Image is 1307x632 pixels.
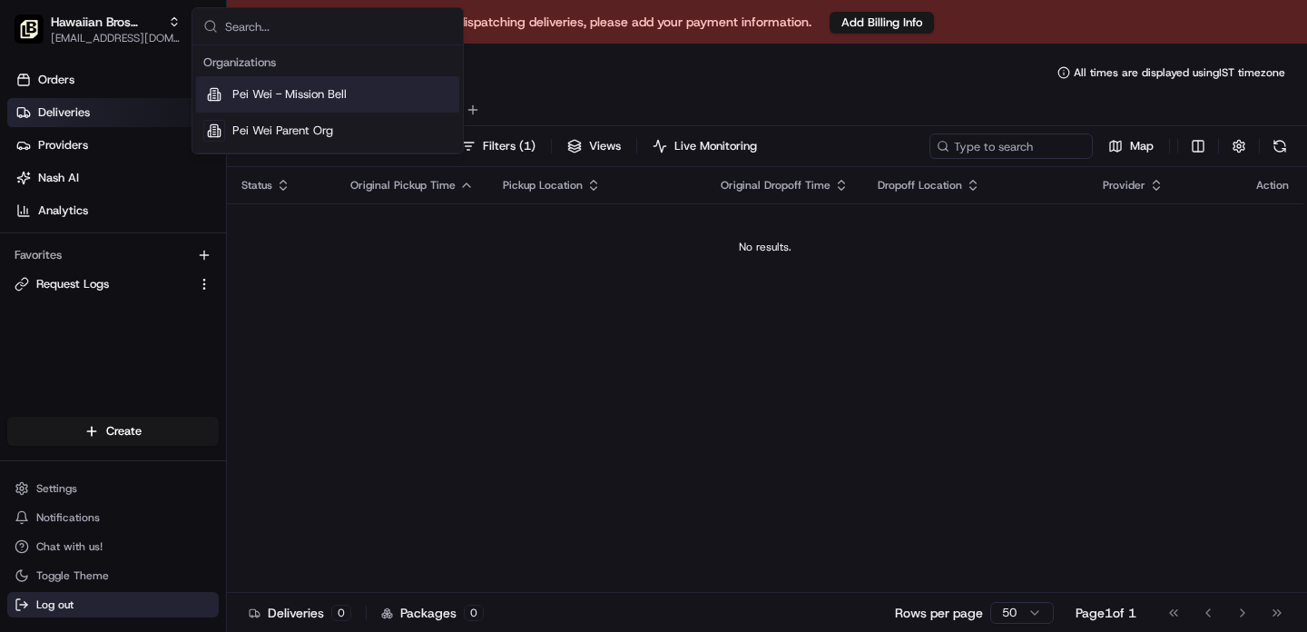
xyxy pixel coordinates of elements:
[7,163,226,193] a: Nash AI
[36,568,109,583] span: Toggle Theme
[106,423,142,439] span: Create
[7,592,219,617] button: Log out
[36,263,139,281] span: Knowledge Base
[62,192,230,206] div: We're available if you need us!
[1074,65,1285,80] span: All times are displayed using IST timezone
[36,539,103,554] span: Chat with us!
[234,240,1296,254] div: No results.
[15,276,190,292] a: Request Logs
[7,65,226,94] a: Orders
[51,31,181,45] button: [EMAIL_ADDRESS][DOMAIN_NAME]
[7,196,226,225] a: Analytics
[36,510,100,525] span: Notifications
[674,138,757,154] span: Live Monitoring
[225,8,452,44] input: Search...
[830,12,934,34] button: Add Billing Info
[196,49,459,76] div: Organizations
[589,138,621,154] span: Views
[18,73,330,102] p: Welcome 👋
[7,241,219,270] div: Favorites
[47,117,300,136] input: Clear
[7,98,226,127] a: Deliveries
[644,133,765,159] button: Live Monitoring
[453,133,544,159] button: Filters(1)
[878,178,962,193] span: Dropoff Location
[895,604,983,622] p: Rows per page
[18,173,51,206] img: 1736555255976-a54dd68f-1ca7-489b-9aae-adbdc363a1c4
[7,7,188,51] button: Hawaiian Bros Parent OrgHawaiian Bros Parent Org[EMAIL_ADDRESS][DOMAIN_NAME]
[36,276,109,292] span: Request Logs
[51,13,161,31] button: Hawaiian Bros Parent Org
[1076,604,1136,622] div: Page 1 of 1
[38,72,74,88] span: Orders
[232,123,333,139] span: Pei Wei Parent Org
[721,178,830,193] span: Original Dropoff Time
[146,256,299,289] a: 💻API Documentation
[38,104,90,121] span: Deliveries
[18,18,54,54] img: Nash
[249,604,351,622] div: Deliveries
[7,563,219,588] button: Toggle Theme
[36,597,74,612] span: Log out
[36,481,77,496] span: Settings
[929,133,1093,159] input: Type to search
[153,265,168,280] div: 💻
[7,534,219,559] button: Chat with us!
[62,173,298,192] div: Start new chat
[7,417,219,446] button: Create
[1130,138,1154,154] span: Map
[38,170,79,186] span: Nash AI
[128,307,220,321] a: Powered byPylon
[7,505,219,530] button: Notifications
[38,137,88,153] span: Providers
[11,256,146,289] a: 📗Knowledge Base
[559,133,629,159] button: Views
[464,605,484,621] div: 0
[1256,178,1289,193] div: Action
[172,263,291,281] span: API Documentation
[1103,178,1145,193] span: Provider
[232,86,347,103] span: Pei Wei - Mission Bell
[519,138,536,154] span: ( 1 )
[350,178,456,193] span: Original Pickup Time
[7,476,219,501] button: Settings
[181,308,220,321] span: Pylon
[830,11,934,34] a: Add Billing Info
[1267,133,1292,159] button: Refresh
[503,178,583,193] span: Pickup Location
[7,270,219,299] button: Request Logs
[331,605,351,621] div: 0
[483,138,536,154] span: Filters
[381,604,484,622] div: Packages
[18,265,33,280] div: 📗
[15,15,44,44] img: Hawaiian Bros Parent Org
[192,45,463,153] div: Suggestions
[1100,133,1162,159] button: Map
[241,178,272,193] span: Status
[309,179,330,201] button: Start new chat
[7,131,226,160] a: Providers
[410,13,811,31] p: To start dispatching deliveries, please add your payment information.
[38,202,88,219] span: Analytics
